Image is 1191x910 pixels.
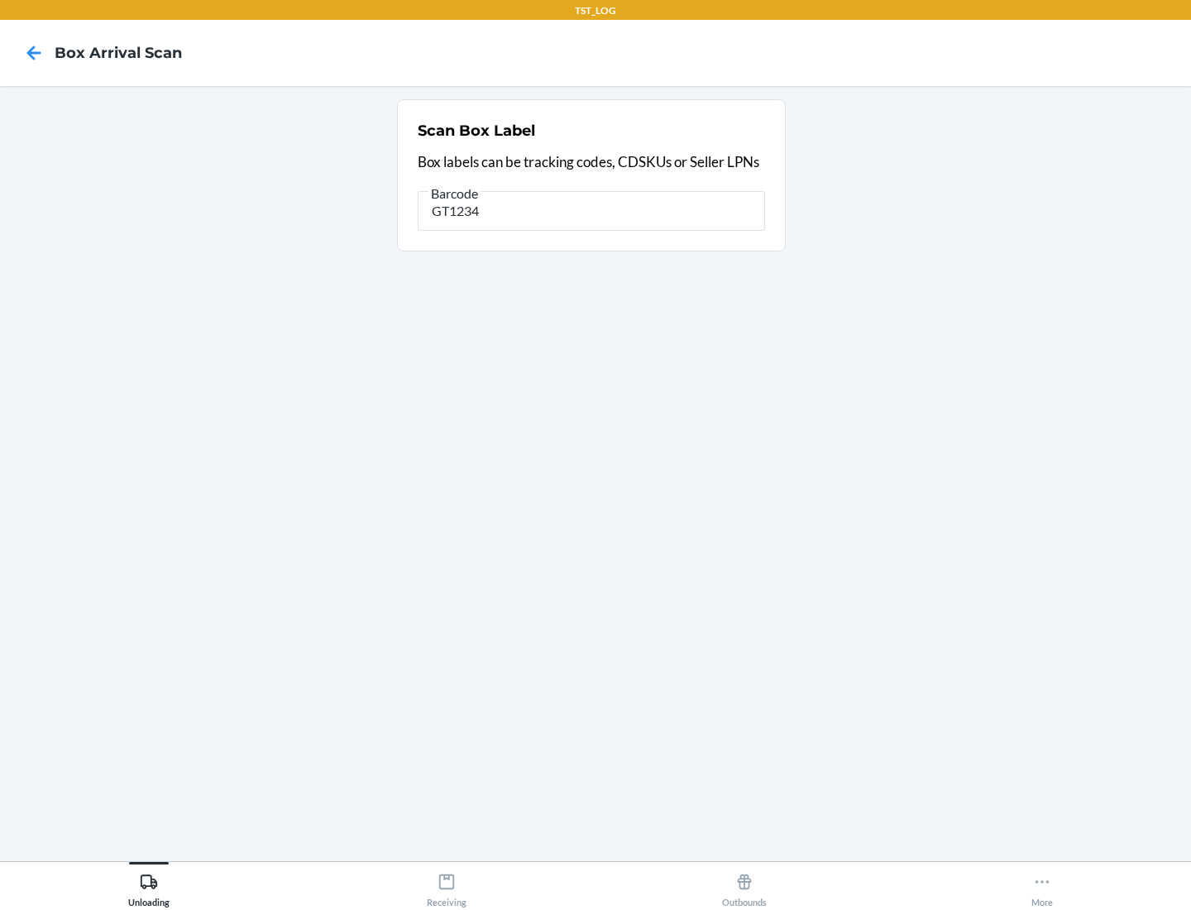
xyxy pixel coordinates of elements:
[575,3,616,18] p: TST_LOG
[418,151,765,173] p: Box labels can be tracking codes, CDSKUs or Seller LPNs
[418,120,535,141] h2: Scan Box Label
[298,862,595,908] button: Receiving
[722,866,767,908] div: Outbounds
[1031,866,1053,908] div: More
[427,866,466,908] div: Receiving
[595,862,893,908] button: Outbounds
[893,862,1191,908] button: More
[128,866,170,908] div: Unloading
[428,185,481,202] span: Barcode
[55,42,182,64] h4: Box Arrival Scan
[418,191,765,231] input: Barcode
